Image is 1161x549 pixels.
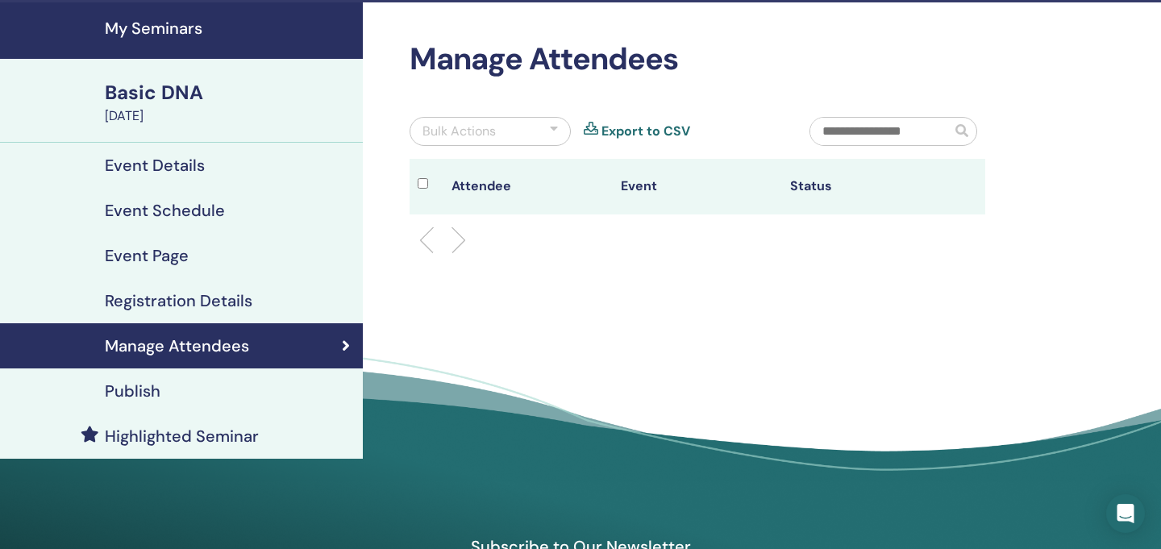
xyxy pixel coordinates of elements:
[105,79,353,106] div: Basic DNA
[422,122,496,141] div: Bulk Actions
[1106,494,1145,533] div: Open Intercom Messenger
[105,201,225,220] h4: Event Schedule
[613,159,782,214] th: Event
[105,19,353,38] h4: My Seminars
[601,122,690,141] a: Export to CSV
[443,159,613,214] th: Attendee
[105,426,259,446] h4: Highlighted Seminar
[105,336,249,356] h4: Manage Attendees
[105,106,353,126] div: [DATE]
[95,79,363,126] a: Basic DNA[DATE]
[105,291,252,310] h4: Registration Details
[105,156,205,175] h4: Event Details
[782,159,951,214] th: Status
[105,381,160,401] h4: Publish
[105,246,189,265] h4: Event Page
[410,41,985,78] h2: Manage Attendees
